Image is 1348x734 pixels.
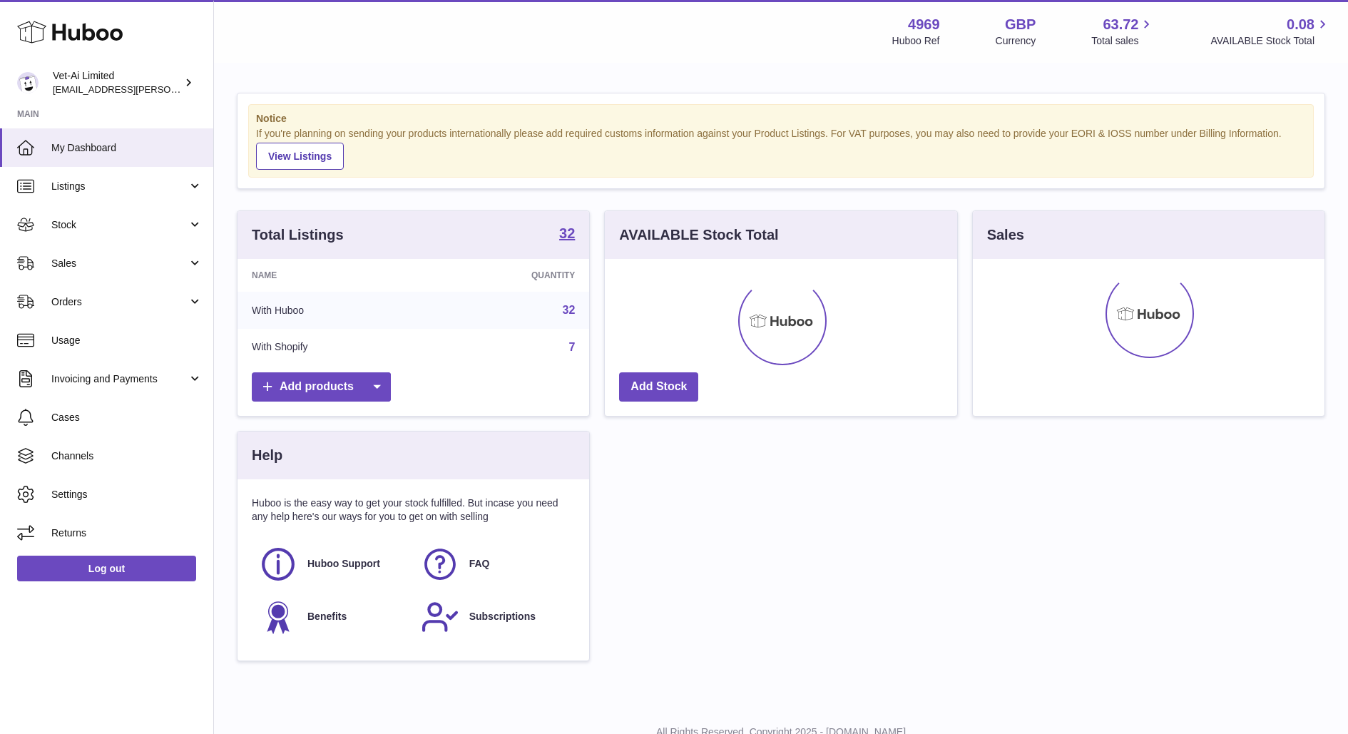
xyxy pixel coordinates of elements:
[51,449,203,463] span: Channels
[51,257,188,270] span: Sales
[469,610,536,623] span: Subscriptions
[1091,34,1155,48] span: Total sales
[619,225,778,245] h3: AVAILABLE Stock Total
[563,304,576,316] a: 32
[568,341,575,353] a: 7
[51,218,188,232] span: Stock
[996,34,1036,48] div: Currency
[892,34,940,48] div: Huboo Ref
[17,556,196,581] a: Log out
[1210,34,1331,48] span: AVAILABLE Stock Total
[51,141,203,155] span: My Dashboard
[51,372,188,386] span: Invoicing and Payments
[51,526,203,540] span: Returns
[17,72,39,93] img: abbey.fraser-roe@vet-ai.com
[1210,15,1331,48] a: 0.08 AVAILABLE Stock Total
[559,226,575,240] strong: 32
[51,411,203,424] span: Cases
[252,446,282,465] h3: Help
[987,225,1024,245] h3: Sales
[256,127,1306,170] div: If you're planning on sending your products internationally please add required customs informati...
[421,545,568,583] a: FAQ
[421,598,568,636] a: Subscriptions
[252,496,575,524] p: Huboo is the easy way to get your stock fulfilled. But incase you need any help here's our ways f...
[427,259,589,292] th: Quantity
[51,295,188,309] span: Orders
[908,15,940,34] strong: 4969
[53,83,286,95] span: [EMAIL_ADDRESS][PERSON_NAME][DOMAIN_NAME]
[307,557,380,571] span: Huboo Support
[51,180,188,193] span: Listings
[51,488,203,501] span: Settings
[307,610,347,623] span: Benefits
[252,225,344,245] h3: Total Listings
[238,329,427,366] td: With Shopify
[238,292,427,329] td: With Huboo
[1103,15,1138,34] span: 63.72
[1287,15,1314,34] span: 0.08
[256,143,344,170] a: View Listings
[619,372,698,402] a: Add Stock
[238,259,427,292] th: Name
[259,598,407,636] a: Benefits
[559,226,575,243] a: 32
[469,557,490,571] span: FAQ
[1005,15,1036,34] strong: GBP
[51,334,203,347] span: Usage
[53,69,181,96] div: Vet-Ai Limited
[256,112,1306,126] strong: Notice
[1091,15,1155,48] a: 63.72 Total sales
[252,372,391,402] a: Add products
[259,545,407,583] a: Huboo Support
